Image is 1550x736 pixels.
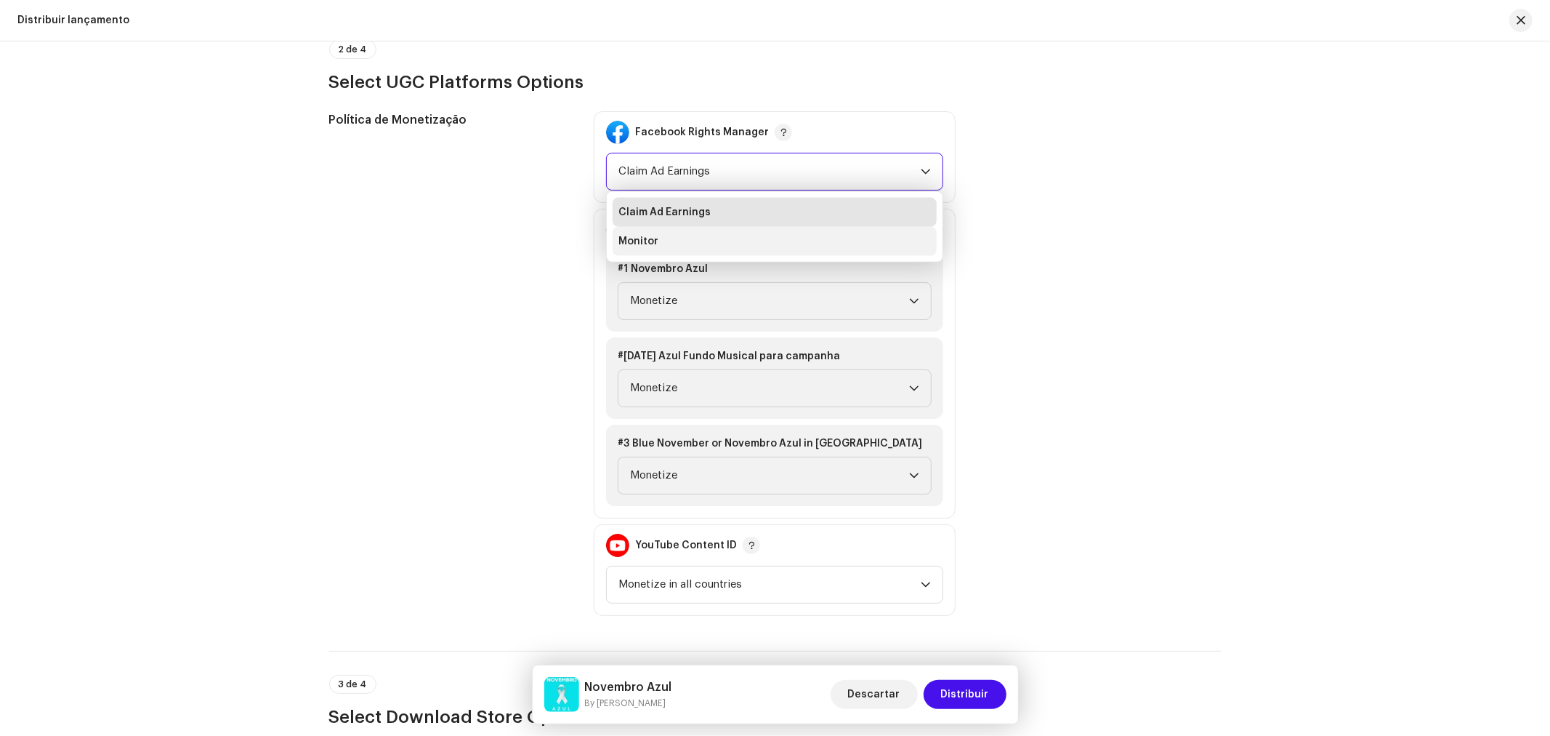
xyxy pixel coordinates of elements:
[613,227,937,256] li: Monitor
[630,370,909,407] span: Monetize
[921,567,931,603] div: dropdown trigger
[909,370,919,407] div: dropdown trigger
[848,680,900,709] span: Descartar
[618,205,711,220] span: Claim Ad Earnings
[618,436,932,451] div: #3 Blue November or Novembro Azul in [GEOGRAPHIC_DATA]
[635,540,737,551] div: YouTube Content ID
[941,680,989,709] span: Distribuir
[329,705,1222,729] h3: Select Download Store Options
[618,567,921,603] span: Monetize in all countries
[329,71,1222,94] h3: Select UGC Platforms Options
[618,153,921,190] span: Claim Ad Earnings
[613,198,937,227] li: Claim Ad Earnings
[921,153,931,190] div: dropdown trigger
[831,680,918,709] button: Descartar
[17,15,129,26] div: Distribuir lançamento
[618,262,932,276] div: #1 Novembro Azul
[585,679,672,696] h5: Novembro Azul
[618,234,658,249] span: Monitor
[924,680,1006,709] button: Distribuir
[618,349,932,364] div: #[DATE] Azul Fundo Musical para campanha
[585,696,672,711] small: Novembro Azul
[329,111,571,129] h5: Política de Monetização
[630,457,909,494] span: Monetize
[544,677,579,712] img: ee8696fc-2e1f-4e10-90d4-c4eddcffcc86
[909,457,919,494] div: dropdown trigger
[339,680,367,689] span: 3 de 4
[635,127,769,138] div: Facebook Rights Manager
[339,45,367,54] span: 2 de 4
[607,192,942,262] ul: Option List
[630,283,909,319] span: Monetize
[909,283,919,319] div: dropdown trigger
